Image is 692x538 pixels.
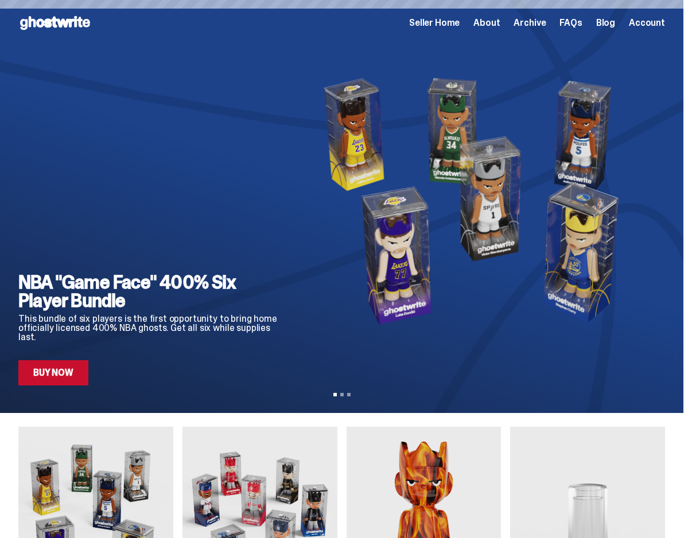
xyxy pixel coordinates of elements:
h2: NBA "Game Face" 400% Six Player Bundle [18,273,288,310]
a: Archive [514,18,546,28]
button: View slide 2 [340,393,344,396]
a: Account [629,18,665,28]
a: FAQs [559,18,582,28]
button: View slide 1 [333,393,337,396]
a: Blog [596,18,615,28]
a: Buy Now [18,360,88,385]
a: About [473,18,500,28]
p: This bundle of six players is the first opportunity to bring home officially licensed 400% NBA gh... [18,314,288,342]
a: Seller Home [409,18,460,28]
button: View slide 3 [347,393,351,396]
img: NBA "Game Face" 400% Six Player Bundle [306,46,647,356]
